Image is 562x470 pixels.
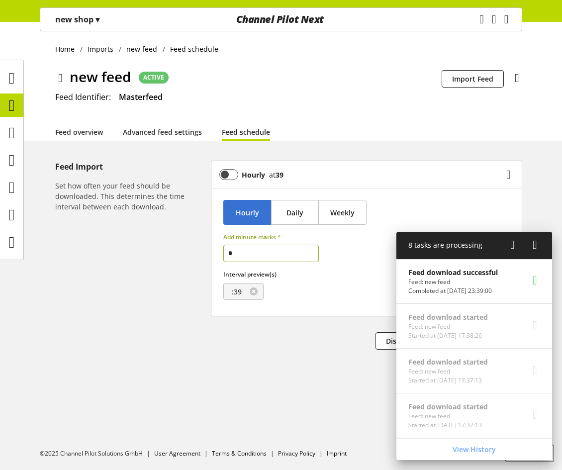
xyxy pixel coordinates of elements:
a: Feed schedule [222,127,270,137]
span: ▾ [95,14,99,25]
a: new feed [121,44,163,54]
a: Home [55,44,80,54]
p: new shop [55,13,99,25]
a: Imports [83,44,119,54]
span: Import Feed [452,74,493,84]
button: Discard Changes [375,332,453,350]
b: Hourly [242,170,265,180]
li: ©2025 Channel Pilot Solutions GmbH [40,449,154,458]
button: Hourly [223,200,272,225]
a: Imprint [327,449,347,458]
a: User Agreement [154,449,200,458]
label: Interval preview(s) [223,270,319,279]
span: ACTIVE [143,73,164,82]
span: Discard Changes [386,336,442,346]
span: Daily [286,207,303,218]
p: Completed at Oct 10, 2025, 23:39:00 [408,286,498,295]
a: Privacy Policy [278,449,315,458]
span: new feed [70,66,131,87]
p: Feed: new feed [408,278,498,286]
span: Hourly [236,207,259,218]
nav: main navigation [40,7,522,31]
button: Daily [271,200,319,225]
span: Add minute marks * [223,233,281,241]
a: View History [398,441,550,458]
h6: Set how often your feed should be downloaded. This determines the time interval between each down... [55,181,207,212]
span: Feed Identifier: [55,92,111,102]
button: Import Feed [442,70,504,88]
b: 39 [276,170,283,180]
span: Weekly [330,207,355,218]
p: Feed download successful [408,267,498,278]
a: Feed overview [55,127,103,137]
span: 8 tasks are processing [408,240,482,250]
span: :39 [232,286,242,297]
span: Masterfeed [119,92,163,102]
span: View History [453,444,496,455]
div: at [265,170,283,180]
h5: Feed Import [55,161,207,173]
button: Weekly [318,200,367,225]
a: Advanced feed settings [123,127,202,137]
span: new feed [126,44,157,54]
a: Terms & Conditions [212,449,267,458]
a: Feed download successfulFeed: new feedCompleted at [DATE] 23:39:00 [396,259,552,303]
